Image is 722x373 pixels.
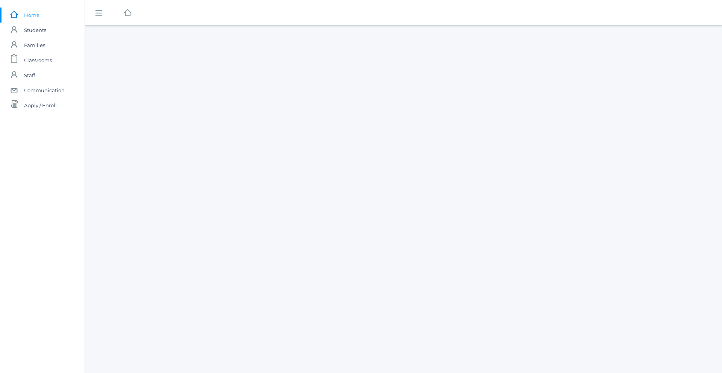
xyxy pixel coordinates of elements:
span: Home [24,8,39,23]
span: Families [24,38,45,53]
span: Staff [24,68,35,83]
span: Apply / Enroll [24,98,57,113]
span: Students [24,23,46,38]
span: Classrooms [24,53,52,68]
span: Communication [24,83,65,98]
